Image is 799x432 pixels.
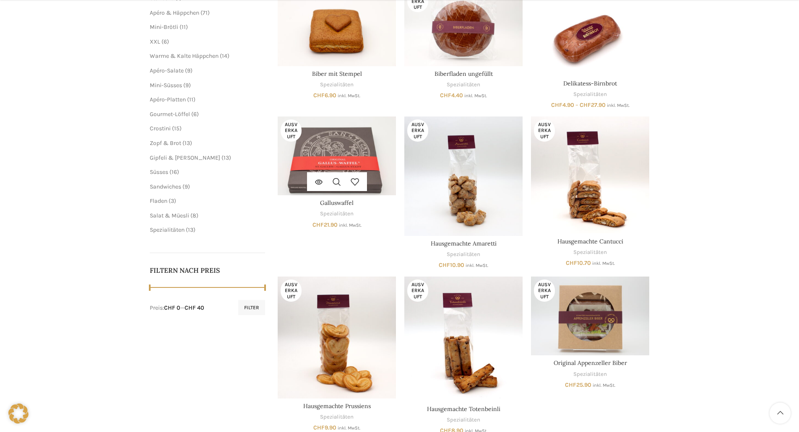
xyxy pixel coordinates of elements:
[171,197,174,204] span: 3
[313,424,336,431] bdi: 9.90
[339,222,362,228] small: inkl. MwSt.
[592,261,615,266] small: inkl. MwSt.
[303,402,371,410] a: Hausgemachte Prussiens
[187,67,190,74] span: 9
[313,424,325,431] span: CHF
[150,183,181,190] a: Sandwiches
[565,381,576,388] span: CHF
[150,125,171,132] a: Crostini
[320,199,354,207] a: Galluswaffel
[338,93,360,98] small: inkl. MwSt.
[447,251,480,259] a: Spezialitäten
[557,238,623,245] a: Hausgemachte Cantucci
[440,92,463,99] bdi: 4.40
[431,240,497,247] a: Hausgemachte Amaretti
[407,279,428,302] span: Ausverkauft
[566,259,591,266] bdi: 10.70
[310,172,328,191] a: Lese mehr über „Galluswaffel“
[447,416,480,424] a: Spezialitäten
[320,413,354,421] a: Spezialitäten
[573,370,607,378] a: Spezialitäten
[573,248,607,256] a: Spezialitäten
[150,96,186,103] a: Apéro-Platten
[150,38,160,45] a: XXL
[534,119,555,142] span: Ausverkauft
[203,9,208,16] span: 71
[563,80,617,87] a: Delikatess-Birnbrot
[435,70,493,78] a: Biberfladen ungefüllt
[531,116,649,234] a: Hausgemachte Cantucci
[770,403,791,424] a: Scroll to top button
[182,23,186,31] span: 11
[575,101,578,109] span: –
[566,259,577,266] span: CHF
[312,221,324,228] span: CHF
[150,67,184,74] a: Apéro-Salate
[150,9,199,16] a: Apéro & Häppchen
[150,168,168,176] a: Süsses
[281,119,302,142] span: Ausverkauft
[439,261,450,269] span: CHF
[150,82,182,89] a: Mini-Süsses
[338,425,360,431] small: inkl. MwSt.
[551,101,574,109] bdi: 4.90
[150,266,265,275] h5: Filtern nach Preis
[172,168,177,176] span: 16
[278,277,396,398] a: Hausgemachte Prussiens
[238,300,265,315] button: Filter
[313,92,325,99] span: CHF
[551,101,562,109] span: CHF
[554,359,627,367] a: Original Appenzeller Biber
[224,154,229,161] span: 13
[440,92,451,99] span: CHF
[164,304,180,311] span: CHF 0
[150,226,185,233] a: Spezialitäten
[189,96,193,103] span: 11
[534,279,555,302] span: Ausverkauft
[573,91,607,98] a: Spezialitäten
[580,101,606,109] bdi: 27.90
[150,140,181,147] span: Zopf & Brot
[150,197,167,204] a: Fladen
[313,92,336,99] bdi: 6.90
[278,116,396,195] a: Galluswaffel
[150,52,219,59] a: Warme & Kalte Häppchen
[193,111,197,118] span: 6
[185,82,189,89] span: 9
[593,383,615,388] small: inkl. MwSt.
[404,277,523,401] a: Hausgemachte Totenbeinli
[464,93,487,98] small: inkl. MwSt.
[565,381,591,388] bdi: 25.90
[439,261,464,269] bdi: 10.90
[150,212,189,219] a: Salat & Müesli
[580,101,591,109] span: CHF
[281,279,302,302] span: Ausverkauft
[427,405,500,413] a: Hausgemachte Totenbeinli
[164,38,167,45] span: 6
[320,210,354,218] a: Spezialitäten
[312,70,362,78] a: Biber mit Stempel
[174,125,180,132] span: 15
[185,140,190,147] span: 13
[320,81,354,89] a: Spezialitäten
[188,226,193,233] span: 13
[150,304,204,312] div: Preis: —
[150,111,190,118] span: Gourmet-Löffel
[150,23,178,31] a: Mini-Brötli
[193,212,196,219] span: 8
[531,277,649,355] a: Original Appenzeller Biber
[150,154,220,161] a: Gipfeli & [PERSON_NAME]
[328,172,346,191] a: Schnellansicht
[607,103,630,108] small: inkl. MwSt.
[447,81,480,89] a: Spezialitäten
